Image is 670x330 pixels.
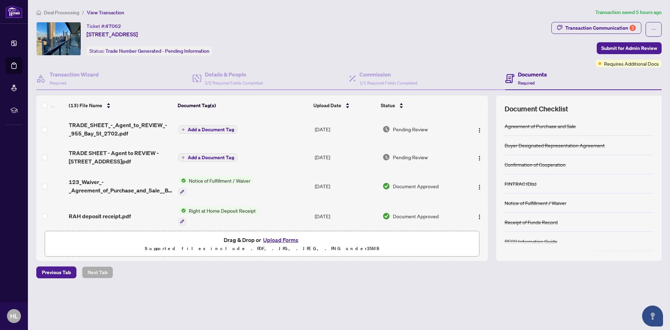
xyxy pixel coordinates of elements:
[87,30,138,38] span: [STREET_ADDRESS]
[651,27,656,32] span: ellipsis
[36,10,41,15] span: home
[69,121,172,138] span: TRADE_SHEET_-_Agent_to_REVIEW_-_955_Bay_St_2702.pdf
[105,23,121,29] span: 47062
[87,46,212,56] div: Status:
[642,306,663,327] button: Open asap
[87,9,124,16] span: View Transaction
[44,9,79,16] span: Deal Processing
[69,102,102,109] span: (13) File Name
[477,214,482,220] img: Logo
[381,102,395,109] span: Status
[312,171,380,201] td: [DATE]
[474,181,485,192] button: Logo
[36,266,76,278] button: Previous Tab
[477,184,482,190] img: Logo
[178,125,237,134] button: Add a Document Tag
[551,22,641,34] button: Transaction Communication2
[505,161,566,168] div: Confirmation of Cooperation
[382,182,390,190] img: Document Status
[393,212,439,220] span: Document Approved
[311,96,378,115] th: Upload Date
[87,22,121,30] div: Ticket #:
[82,266,113,278] button: Next Tab
[178,177,186,184] img: Status Icon
[69,178,172,195] span: 123_Waiver_-_Agreement_of_Purchase_and_Sale__Buyer__A_-_PropTx-[PERSON_NAME] 3 2.pdf
[477,155,482,161] img: Logo
[601,43,657,54] span: Submit for Admin Review
[312,201,380,231] td: [DATE]
[66,96,175,115] th: (13) File Name
[630,25,636,31] div: 2
[565,22,636,34] div: Transaction Communication
[37,22,81,55] img: IMG-C12102145_1.jpg
[505,237,557,245] div: RECO Information Guide
[477,127,482,133] img: Logo
[186,177,253,184] span: Notice of Fulfillment / Waiver
[474,211,485,222] button: Logo
[378,96,462,115] th: Status
[205,80,263,86] span: 2/2 Required Fields Completed
[181,156,185,159] span: plus
[382,153,390,161] img: Document Status
[604,60,659,67] span: Requires Additional Docs
[188,127,234,132] span: Add a Document Tag
[505,218,558,226] div: Receipt of Funds Record
[505,104,568,114] span: Document Checklist
[359,70,417,79] h4: Commission
[188,155,234,160] span: Add a Document Tag
[178,207,186,214] img: Status Icon
[69,149,172,166] span: TRADE SHEET - Agent to REVIEW - [STREET_ADDRESS]pdf
[595,8,662,16] article: Transaction saved 5 hours ago
[474,124,485,135] button: Logo
[69,212,131,220] span: RAH deposit receipt.pdf
[45,231,479,257] span: Drag & Drop orUpload FormsSupported files include .PDF, .JPG, .JPEG, .PNG under25MB
[312,115,380,143] td: [DATE]
[393,153,428,161] span: Pending Review
[518,80,535,86] span: Required
[50,70,99,79] h4: Transaction Wizard
[6,5,22,18] img: logo
[261,235,300,244] button: Upload Forms
[597,42,662,54] button: Submit for Admin Review
[175,96,311,115] th: Document Tag(s)
[42,267,71,278] span: Previous Tab
[382,212,390,220] img: Document Status
[313,102,341,109] span: Upload Date
[359,80,417,86] span: 1/1 Required Fields Completed
[10,311,18,321] span: HL
[186,207,259,214] span: Right at Home Deposit Receipt
[505,141,605,149] div: Buyer Designated Representation Agreement
[393,182,439,190] span: Document Approved
[49,244,475,253] p: Supported files include .PDF, .JPG, .JPEG, .PNG under 25 MB
[181,128,185,131] span: plus
[105,48,209,54] span: Trade Number Generated - Pending Information
[505,199,566,207] div: Notice of Fulfillment / Waiver
[505,122,576,130] div: Agreement of Purchase and Sale
[50,80,66,86] span: Required
[393,125,428,133] span: Pending Review
[205,70,263,79] h4: Details & People
[178,177,253,196] button: Status IconNotice of Fulfillment / Waiver
[312,143,380,171] td: [DATE]
[178,153,237,162] button: Add a Document Tag
[224,235,300,244] span: Drag & Drop or
[178,207,259,226] button: Status IconRight at Home Deposit Receipt
[505,180,536,188] div: FINTRAC ID(s)
[518,70,547,79] h4: Documents
[474,152,485,163] button: Logo
[82,8,84,16] li: /
[382,125,390,133] img: Document Status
